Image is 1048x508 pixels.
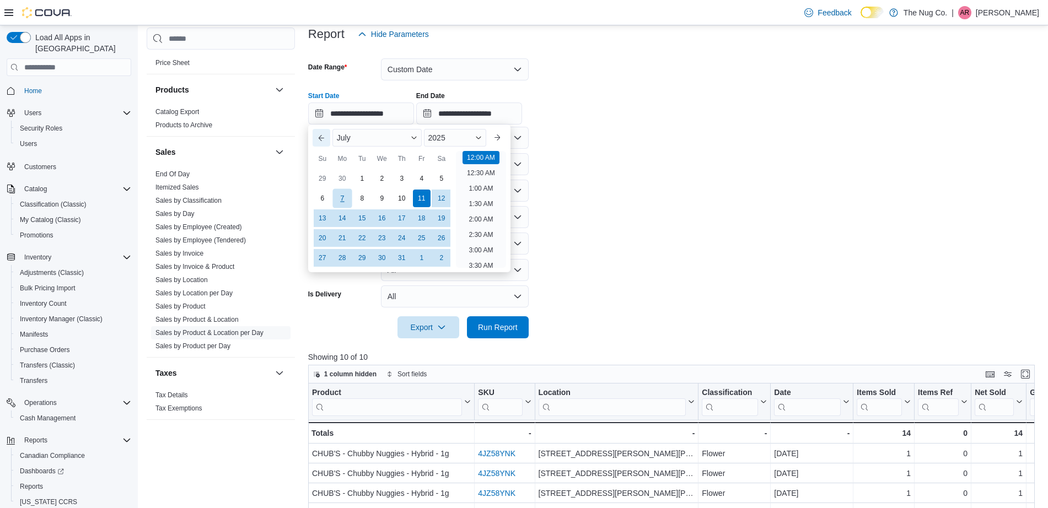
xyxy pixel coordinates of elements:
[15,198,91,211] a: Classification (Classic)
[433,229,450,247] div: day-26
[353,229,371,247] div: day-22
[2,158,136,174] button: Customers
[983,368,997,381] button: Keyboard shortcuts
[975,467,1023,480] div: 1
[15,328,131,341] span: Manifests
[538,447,695,460] div: [STREET_ADDRESS][PERSON_NAME][PERSON_NAME]
[433,249,450,267] div: day-2
[464,244,497,257] li: 3:00 AM
[155,170,190,179] span: End Of Day
[155,84,189,95] h3: Products
[147,167,295,357] div: Sales
[538,388,686,398] div: Location
[433,190,450,207] div: day-12
[155,236,246,245] span: Sales by Employee (Tendered)
[20,124,62,133] span: Security Roles
[11,136,136,152] button: Users
[774,388,841,398] div: Date
[2,105,136,121] button: Users
[373,190,391,207] div: day-9
[20,498,77,506] span: [US_STATE] CCRS
[478,489,515,498] a: 4JZ58YNK
[373,249,391,267] div: day-30
[15,137,41,150] a: Users
[147,388,295,419] div: Taxes
[24,185,47,193] span: Catalog
[314,150,331,167] div: Su
[15,412,131,425] span: Cash Management
[314,249,331,267] div: day-27
[20,84,46,98] a: Home
[413,229,431,247] div: day-25
[857,388,902,398] div: Items Sold
[20,284,76,293] span: Bulk Pricing Import
[464,228,497,241] li: 2:30 AM
[155,196,222,205] span: Sales by Classification
[155,197,222,204] a: Sales by Classification
[15,282,80,295] a: Bulk Pricing Import
[464,213,497,226] li: 2:00 AM
[15,449,131,462] span: Canadian Compliance
[538,426,695,440] div: -
[24,163,56,171] span: Customers
[308,63,347,72] label: Date Range
[15,122,67,135] a: Security Roles
[918,447,968,460] div: 0
[538,467,695,480] div: [STREET_ADDRESS][PERSON_NAME][PERSON_NAME]
[20,268,84,277] span: Adjustments (Classic)
[15,213,131,226] span: My Catalog (Classic)
[155,183,199,192] span: Itemized Sales
[373,170,391,187] div: day-2
[478,469,515,478] a: 4JZ58YNK
[918,388,959,398] div: Items Ref
[2,433,136,448] button: Reports
[332,188,352,208] div: day-7
[1019,368,1032,381] button: Enter fullscreen
[15,343,74,356] a: Purchase Orders
[11,296,136,311] button: Inventory Count
[15,374,131,387] span: Transfers
[353,170,371,187] div: day-1
[155,329,264,337] a: Sales by Product & Location per Day
[31,32,131,54] span: Load All Apps in [GEOGRAPHIC_DATA]
[155,302,206,311] span: Sales by Product
[20,160,61,174] a: Customers
[20,345,70,354] span: Purchase Orders
[155,404,202,412] a: Tax Exemptions
[155,59,190,67] a: Price Sheet
[393,249,411,267] div: day-31
[15,343,131,356] span: Purchase Orders
[413,150,431,167] div: Fr
[958,6,971,19] div: Alex Roerick
[478,426,531,440] div: -
[155,263,234,271] a: Sales by Invoice & Product
[11,212,136,228] button: My Catalog (Classic)
[24,253,51,262] span: Inventory
[478,388,522,398] div: SKU
[20,414,76,423] span: Cash Management
[155,223,242,231] a: Sales by Employee (Created)
[155,121,212,129] span: Products to Archive
[702,388,758,398] div: Classification
[11,410,136,426] button: Cash Management
[857,467,911,480] div: 1
[334,229,351,247] div: day-21
[428,133,445,142] span: 2025
[467,316,529,338] button: Run Report
[975,426,1023,440] div: 14
[20,106,131,120] span: Users
[11,479,136,494] button: Reports
[24,436,47,445] span: Reports
[381,285,529,307] button: All
[155,108,199,116] a: Catalog Export
[334,209,351,227] div: day-14
[353,249,371,267] div: day-29
[309,368,381,381] button: 1 column hidden
[975,388,1014,416] div: Net Sold
[393,190,411,207] div: day-10
[313,129,330,147] button: Previous Month
[2,250,136,265] button: Inventory
[311,426,471,440] div: Totals
[960,6,970,19] span: AR
[24,109,41,117] span: Users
